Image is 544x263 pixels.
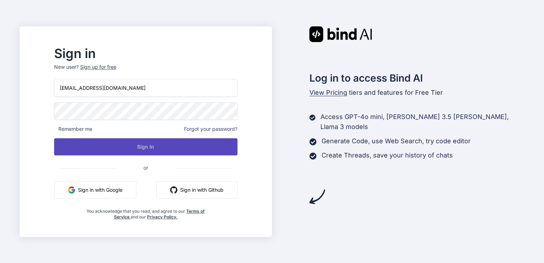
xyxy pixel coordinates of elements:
img: Bind AI logo [309,26,372,42]
p: Access GPT-4o mini, [PERSON_NAME] 3.5 [PERSON_NAME], Llama 3 models [320,112,524,132]
span: View Pricing [309,89,347,96]
img: arrow [309,189,325,205]
h2: Log in to access Bind AI [309,71,524,86]
a: Terms of Service [114,208,205,220]
button: Sign in with Google [54,181,136,198]
button: Sign In [54,138,237,155]
img: google [68,186,75,194]
p: Generate Code, use Web Search, try code editor [321,136,471,146]
a: Privacy Policy. [147,214,178,220]
h2: Sign in [54,48,237,59]
img: github [170,186,177,194]
span: Forgot your password? [184,125,237,133]
div: You acknowledge that you read, and agree to our and our [85,204,207,220]
span: Remember me [54,125,92,133]
p: New user? [54,63,237,79]
p: Create Threads, save your history of chats [321,150,453,160]
span: or [115,159,177,176]
p: tiers and features for Free Tier [309,88,524,98]
button: Sign in with Github [156,181,237,198]
input: Login or Email [54,79,237,97]
div: Sign up for free [80,63,116,71]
